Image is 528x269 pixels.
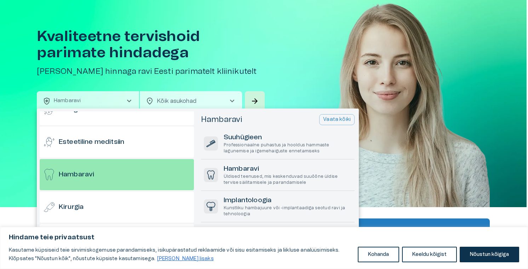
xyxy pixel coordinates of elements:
[224,133,352,142] h6: Suuhügieen
[59,203,84,212] h6: Kirurgia
[358,247,399,262] button: Kohanda
[9,246,352,263] p: Kasutame küpsiseid teie sirvimiskogemuse parandamiseks, isikupärastatud reklaamide või sisu esita...
[319,114,355,125] button: Vaata kõiki
[460,247,519,262] button: Nõustun kõigiga
[224,164,352,174] h6: Hambaravi
[157,256,214,262] a: Loe lisaks
[36,6,47,11] span: Help
[9,233,519,242] p: Hindame teie privaatsust
[224,174,352,186] p: Üldised teenused, mis keskenduvad suuõõne üldise tervise säilitamisele ja parandamisele
[224,142,352,154] p: Professionaalne puhastus ja hooldus hammaste lagunemise ja igemehaiguste ennetamiseks
[224,205,352,217] p: Kunstliku hambajuure või -implantaadiga seotud ravi ja tehnoloogia
[201,115,242,125] h5: Hambaravi
[323,116,351,123] p: Vaata kõiki
[402,247,457,262] button: Keeldu kõigist
[59,138,124,147] h6: Esteetiline meditsiin
[224,196,352,205] h6: Implantoloogia
[59,170,94,180] h6: Hambaravi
